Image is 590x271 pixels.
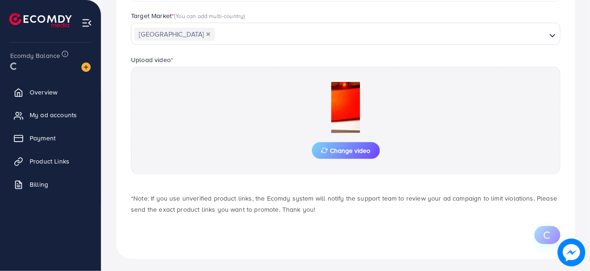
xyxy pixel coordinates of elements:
img: image [558,239,585,266]
button: Change video [312,142,380,159]
img: logo [9,13,72,27]
span: My ad accounts [30,110,77,120]
a: Product Links [7,152,94,170]
a: Payment [7,129,94,147]
button: Deselect Pakistan [206,32,211,37]
a: My ad accounts [7,106,94,124]
span: Product Links [30,157,69,166]
a: Billing [7,175,94,194]
span: Change video [321,147,371,154]
p: *Note: If you use unverified product links, the Ecomdy system will notify the support team to rev... [131,193,560,215]
img: Preview Image [299,82,392,133]
input: Search for option [216,27,546,42]
span: Ecomdy Balance [10,51,60,60]
label: Target Market [131,11,245,20]
span: Billing [30,180,48,189]
img: image [81,63,91,72]
span: Payment [30,133,56,143]
span: [GEOGRAPHIC_DATA] [135,28,215,41]
span: Overview [30,88,57,97]
label: Upload video [131,55,173,64]
span: (You can add multi-country) [174,12,245,20]
a: Overview [7,83,94,101]
img: menu [81,18,92,28]
div: Search for option [131,23,560,45]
